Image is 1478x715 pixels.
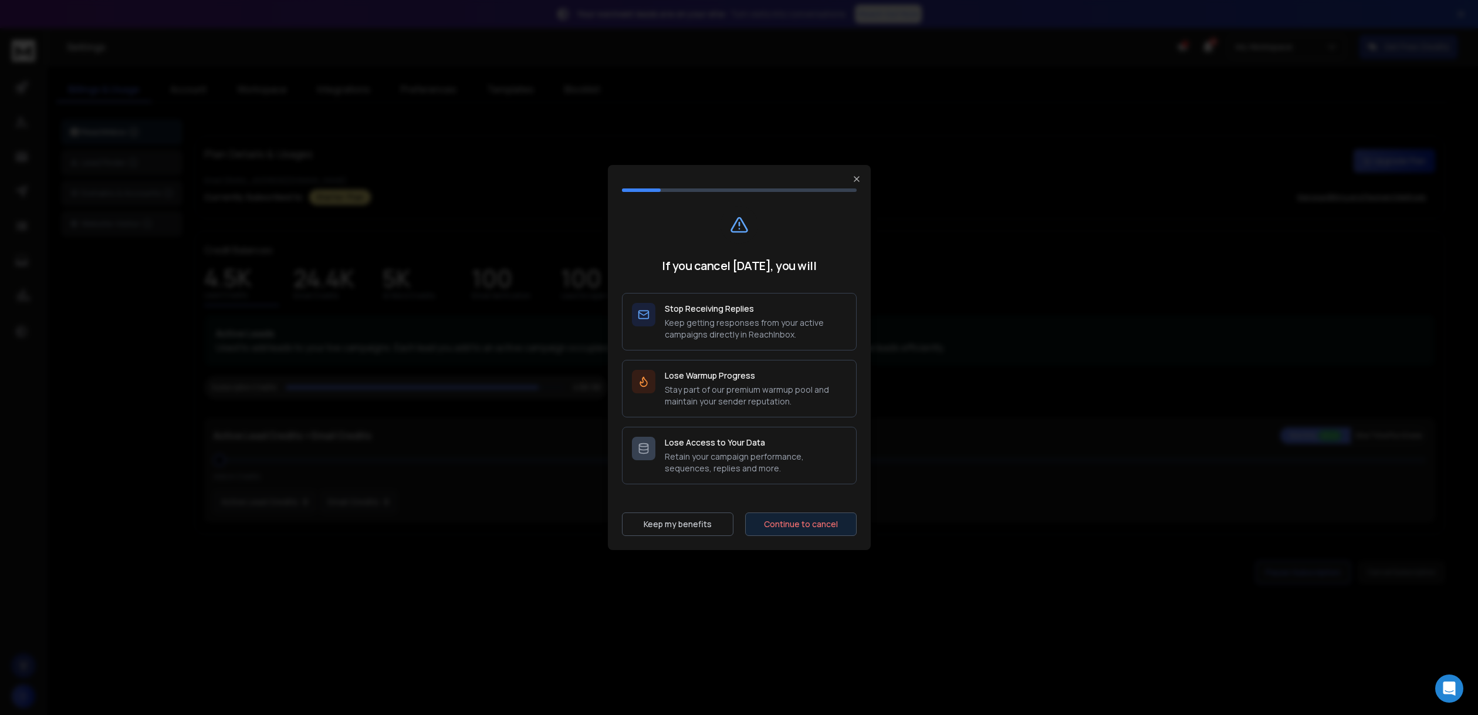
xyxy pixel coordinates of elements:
[622,512,733,536] button: Keep my benefits
[665,451,847,474] p: Retain your campaign performance, sequences, replies and more.
[665,317,847,340] p: Keep getting responses from your active campaigns directly in ReachInbox.
[665,384,847,407] p: Stay part of our premium warmup pool and maintain your sender reputation.
[665,303,847,315] h4: Stop Receiving Replies
[665,437,847,448] h4: Lose Access to Your Data
[745,512,857,536] button: Continue to cancel
[665,370,847,382] h4: Lose Warmup Progress
[1435,674,1463,703] div: Open Intercom Messenger
[622,258,857,274] h2: If you cancel [DATE], you will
